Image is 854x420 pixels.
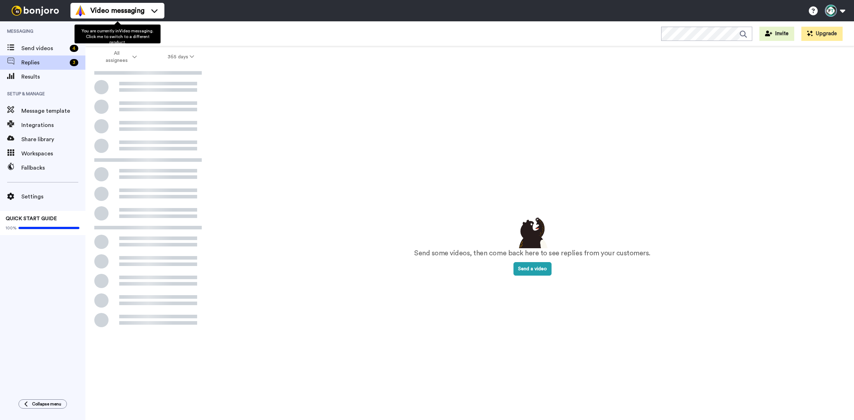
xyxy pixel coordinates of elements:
[152,50,210,63] button: 365 days
[102,50,131,64] span: All assignees
[759,27,794,41] button: Invite
[513,262,552,276] button: Send a video
[21,107,85,115] span: Message template
[21,58,67,67] span: Replies
[70,45,78,52] div: 4
[414,248,650,259] p: Send some videos, then come back here to see replies from your customers.
[513,266,552,271] a: Send a video
[75,5,86,16] img: vm-color.svg
[21,192,85,201] span: Settings
[21,149,85,158] span: Workspaces
[81,29,153,44] span: You are currently in Video messaging . Click me to switch to a different product.
[21,121,85,129] span: Integrations
[6,225,17,231] span: 100%
[90,6,144,16] span: Video messaging
[9,6,62,16] img: bj-logo-header-white.svg
[32,401,61,407] span: Collapse menu
[21,44,67,53] span: Send videos
[21,164,85,172] span: Fallbacks
[21,135,85,144] span: Share library
[70,59,78,66] div: 3
[6,216,57,221] span: QUICK START GUIDE
[801,27,843,41] button: Upgrade
[515,216,550,248] img: results-emptystates.png
[87,47,152,67] button: All assignees
[19,399,67,409] button: Collapse menu
[21,73,85,81] span: Results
